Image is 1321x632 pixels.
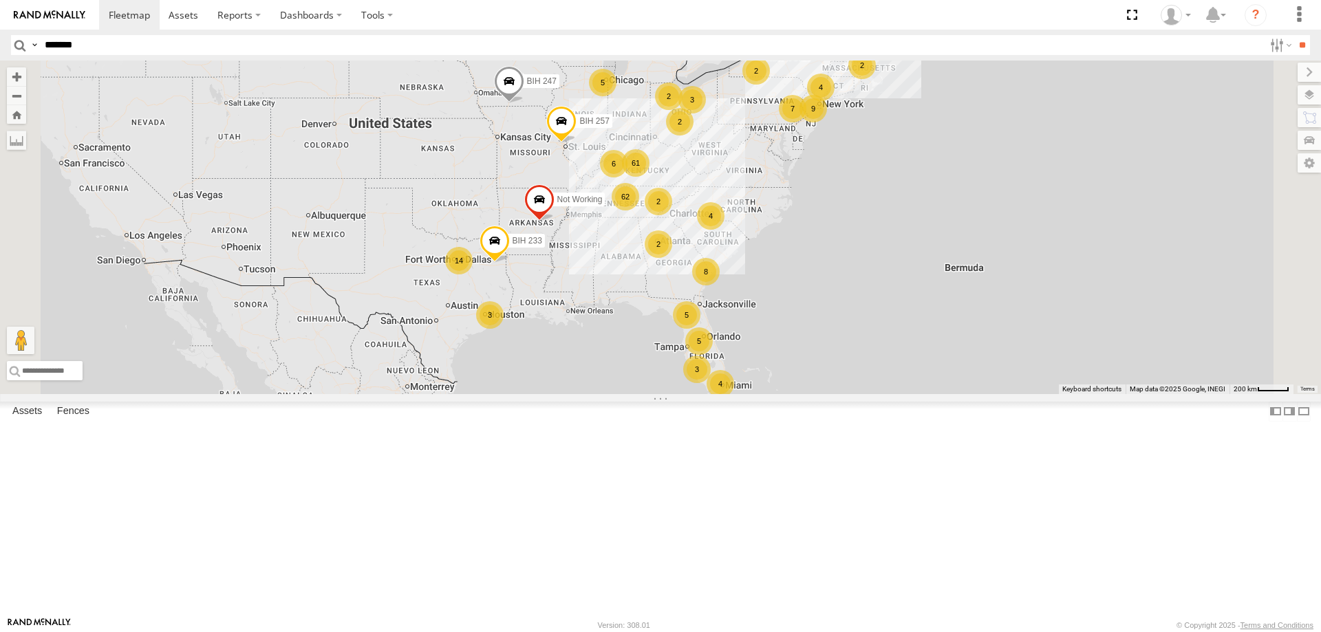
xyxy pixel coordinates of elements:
[692,258,720,285] div: 8
[707,370,734,397] div: 4
[673,301,700,329] div: 5
[622,149,649,177] div: 61
[527,76,557,86] span: BIH 247
[1265,35,1294,55] label: Search Filter Options
[1234,385,1257,393] span: 200 km
[655,83,683,110] div: 2
[742,57,770,85] div: 2
[612,183,639,210] div: 62
[14,10,85,20] img: rand-logo.svg
[1229,384,1293,394] button: Map Scale: 200 km per 43 pixels
[7,86,26,105] button: Zoom out
[7,131,26,150] label: Measure
[807,74,835,101] div: 4
[848,52,876,79] div: 2
[598,621,650,629] div: Version: 308.01
[1282,402,1296,422] label: Dock Summary Table to the Right
[1245,4,1267,26] i: ?
[678,86,706,113] div: 3
[1130,385,1225,393] span: Map data ©2025 Google, INEGI
[50,402,96,421] label: Fences
[7,327,34,354] button: Drag Pegman onto the map to open Street View
[8,618,71,632] a: Visit our Website
[645,230,672,258] div: 2
[1062,384,1121,394] button: Keyboard shortcuts
[1177,621,1313,629] div: © Copyright 2025 -
[697,202,724,230] div: 4
[7,67,26,86] button: Zoom in
[779,95,806,122] div: 7
[476,301,504,329] div: 3
[1241,621,1313,629] a: Terms and Conditions
[1300,386,1315,392] a: Terms (opens in new tab)
[1298,153,1321,173] label: Map Settings
[6,402,49,421] label: Assets
[445,247,473,274] div: 14
[1269,402,1282,422] label: Dock Summary Table to the Left
[683,356,711,383] div: 3
[600,150,627,177] div: 6
[579,116,609,126] span: BIH 257
[1297,402,1311,422] label: Hide Summary Table
[29,35,40,55] label: Search Query
[645,188,672,215] div: 2
[685,327,713,355] div: 5
[589,69,616,96] div: 5
[1156,5,1196,25] div: Nele .
[557,195,603,204] span: Not Working
[799,95,827,122] div: 9
[7,105,26,124] button: Zoom Home
[666,108,694,135] div: 2
[513,236,542,246] span: BIH 233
